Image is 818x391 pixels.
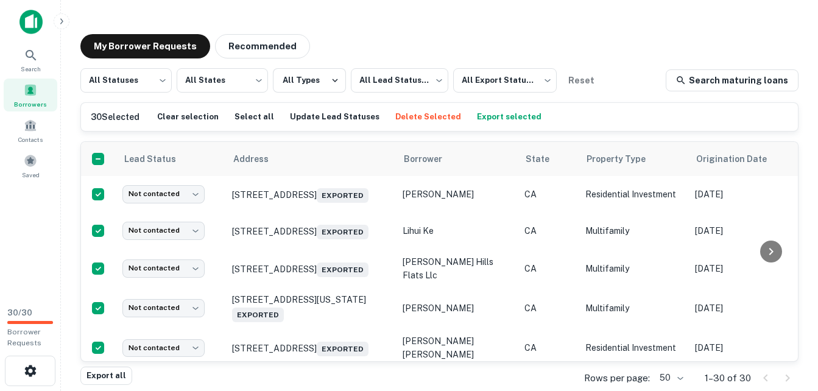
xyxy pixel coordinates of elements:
[4,43,57,76] a: Search
[403,334,512,361] p: [PERSON_NAME] [PERSON_NAME]
[122,222,205,239] div: Not contacted
[585,341,683,354] p: Residential Investment
[696,152,783,166] span: Origination Date
[351,65,448,96] div: All Lead Statuses
[392,108,464,126] button: Delete Selected
[585,262,683,275] p: Multifamily
[695,262,799,275] p: [DATE]
[7,328,41,347] span: Borrower Requests
[403,301,512,315] p: [PERSON_NAME]
[666,69,799,91] a: Search maturing loans
[91,110,139,124] h6: 30 Selected
[122,185,205,203] div: Not contacted
[177,65,268,96] div: All States
[317,262,368,277] span: Exported
[585,224,683,238] p: Multifamily
[232,222,390,239] p: [STREET_ADDRESS]
[4,114,57,147] a: Contacts
[233,152,284,166] span: Address
[232,186,390,203] p: [STREET_ADDRESS]
[695,341,799,354] p: [DATE]
[562,68,601,93] button: Reset
[154,108,222,126] button: Clear selection
[705,371,751,386] p: 1–30 of 30
[403,224,512,238] p: lihui ke
[317,188,368,203] span: Exported
[317,225,368,239] span: Exported
[116,142,226,176] th: Lead Status
[7,308,32,317] span: 30 / 30
[585,301,683,315] p: Multifamily
[4,149,57,182] a: Saved
[122,339,205,357] div: Not contacted
[695,224,799,238] p: [DATE]
[232,339,390,356] p: [STREET_ADDRESS]
[403,255,512,282] p: [PERSON_NAME] hills flats llc
[4,79,57,111] a: Borrowers
[231,108,277,126] button: Select all
[526,152,565,166] span: State
[122,299,205,317] div: Not contacted
[584,371,650,386] p: Rows per page:
[518,142,579,176] th: State
[757,294,818,352] iframe: Chat Widget
[655,369,685,387] div: 50
[232,294,390,322] p: [STREET_ADDRESS][US_STATE]
[404,152,458,166] span: Borrower
[122,259,205,277] div: Not contacted
[524,301,573,315] p: CA
[232,260,390,277] p: [STREET_ADDRESS]
[14,99,47,109] span: Borrowers
[21,64,41,74] span: Search
[215,34,310,58] button: Recommended
[397,142,518,176] th: Borrower
[689,142,805,176] th: Origination Date
[80,34,210,58] button: My Borrower Requests
[287,108,383,126] button: Update Lead Statuses
[80,367,132,385] button: Export all
[524,224,573,238] p: CA
[22,170,40,180] span: Saved
[695,188,799,201] p: [DATE]
[317,342,368,356] span: Exported
[403,188,512,201] p: [PERSON_NAME]
[524,262,573,275] p: CA
[524,188,573,201] p: CA
[232,308,284,322] span: Exported
[587,152,661,166] span: Property Type
[579,142,689,176] th: Property Type
[226,142,397,176] th: Address
[453,65,557,96] div: All Export Statuses
[524,341,573,354] p: CA
[80,65,172,96] div: All Statuses
[124,152,192,166] span: Lead Status
[18,135,43,144] span: Contacts
[474,108,545,126] button: Export selected
[585,188,683,201] p: Residential Investment
[695,301,799,315] p: [DATE]
[19,10,43,34] img: capitalize-icon.png
[273,68,346,93] button: All Types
